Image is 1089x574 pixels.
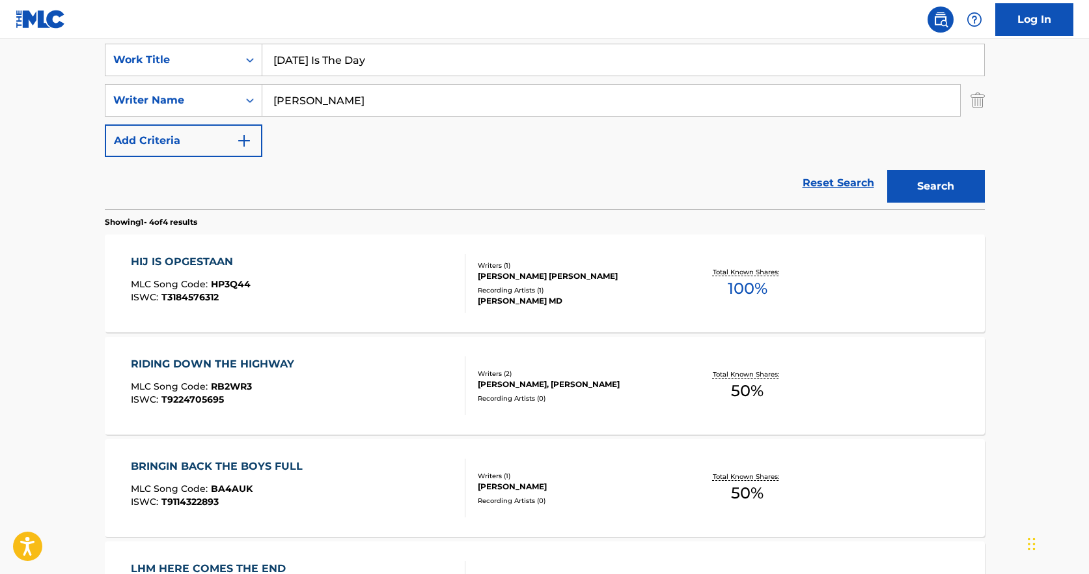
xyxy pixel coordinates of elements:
[211,483,253,495] span: BA4AUK
[161,394,224,405] span: T9224705695
[1024,511,1089,574] iframe: Chat Widget
[796,169,881,197] a: Reset Search
[105,124,262,157] button: Add Criteria
[478,481,674,493] div: [PERSON_NAME]
[161,496,219,508] span: T9114322893
[961,7,987,33] div: Help
[478,285,674,295] div: Recording Artists ( 1 )
[131,459,309,474] div: BRINGIN BACK THE BOYS FULL
[731,379,764,403] span: 50 %
[113,52,230,68] div: Work Title
[131,278,211,290] span: MLC Song Code :
[211,278,251,290] span: HP3Q44
[105,337,985,435] a: RIDING DOWN THE HIGHWAYMLC Song Code:RB2WR3ISWC:T9224705695Writers (2)[PERSON_NAME], [PERSON_NAME...
[713,369,782,379] p: Total Known Shares:
[131,380,211,392] span: MLC Song Code :
[131,394,161,405] span: ISWC :
[113,93,230,108] div: Writer Name
[887,170,985,203] button: Search
[478,394,674,403] div: Recording Artists ( 0 )
[131,496,161,508] span: ISWC :
[728,277,767,300] span: 100 %
[16,10,66,29] img: MLC Logo
[131,483,211,495] span: MLC Song Code :
[971,84,985,117] img: Delete Criterion
[105,44,985,209] form: Search Form
[478,379,674,390] div: [PERSON_NAME], [PERSON_NAME]
[928,7,954,33] a: Public Search
[478,496,674,506] div: Recording Artists ( 0 )
[478,471,674,481] div: Writers ( 1 )
[731,481,764,505] span: 50 %
[105,216,197,228] p: Showing 1 - 4 of 4 results
[131,254,251,270] div: HIJ IS OPGESTAAN
[713,472,782,481] p: Total Known Shares:
[478,369,674,379] div: Writers ( 2 )
[131,291,161,303] span: ISWC :
[1028,524,1036,564] div: Drag
[967,12,982,27] img: help
[478,261,674,270] div: Writers ( 1 )
[161,291,219,303] span: T3184576312
[933,12,948,27] img: search
[478,295,674,307] div: [PERSON_NAME] MD
[995,3,1073,36] a: Log In
[478,270,674,282] div: [PERSON_NAME] [PERSON_NAME]
[105,235,985,332] a: HIJ IS OPGESTAANMLC Song Code:HP3Q44ISWC:T3184576312Writers (1)[PERSON_NAME] [PERSON_NAME]Recordi...
[713,267,782,277] p: Total Known Shares:
[105,439,985,537] a: BRINGIN BACK THE BOYS FULLMLC Song Code:BA4AUKISWC:T9114322893Writers (1)[PERSON_NAME]Recording A...
[131,356,301,372] div: RIDING DOWN THE HIGHWAY
[211,380,252,392] span: RB2WR3
[236,133,252,149] img: 9d2ae6d4665cec9f34b9.svg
